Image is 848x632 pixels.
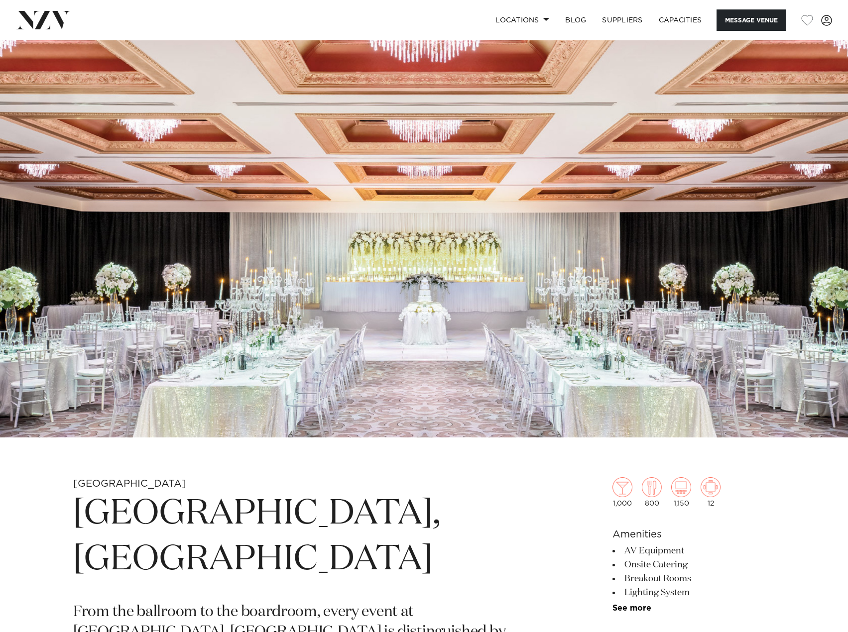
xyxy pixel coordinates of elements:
[594,9,650,31] a: SUPPLIERS
[717,9,786,31] button: Message Venue
[16,11,70,29] img: nzv-logo.png
[612,572,775,586] li: Breakout Rooms
[642,477,662,507] div: 800
[73,491,542,583] h1: [GEOGRAPHIC_DATA], [GEOGRAPHIC_DATA]
[671,477,691,507] div: 1,150
[671,477,691,497] img: theatre.png
[701,477,721,497] img: meeting.png
[612,544,775,558] li: AV Equipment
[557,9,594,31] a: BLOG
[612,477,632,507] div: 1,000
[73,479,186,489] small: [GEOGRAPHIC_DATA]
[612,558,775,572] li: Onsite Catering
[701,477,721,507] div: 12
[612,477,632,497] img: cocktail.png
[487,9,557,31] a: Locations
[642,477,662,497] img: dining.png
[651,9,710,31] a: Capacities
[612,527,775,542] h6: Amenities
[612,586,775,600] li: Lighting System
